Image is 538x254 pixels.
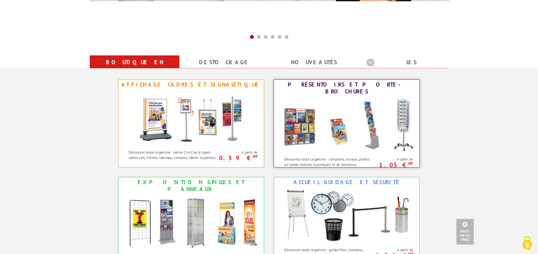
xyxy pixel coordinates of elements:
a: nouveautés [277,57,351,68]
span: A partir de [220,150,258,155]
a: Présentoirs et Porte-brochures Présentoirs et Porte-brochures Découvrez toute la gamme : comptoir... [274,79,420,167]
div: Accueil Guidage et Sécurité [275,179,418,186]
p: 1.05 € [372,163,413,167]
div: Présentoirs et Porte-brochures [275,81,418,95]
span: A partir de [376,247,413,252]
b: Les promotions [366,57,445,69]
div: Exposition Grilles et Panneaux [120,179,262,193]
div: Affichage Cadres et Signalétique [120,81,262,88]
img: Affichage Cadres et Signalétique [133,90,249,146]
img: Exposition Grilles et Panneaux [122,194,260,251]
a: Destockage [187,57,262,68]
button: Cookies (fenêtre modale) [516,233,538,254]
a: Haut de la page [456,219,474,245]
sup: HT [408,161,413,166]
a: Boutique en ligne [97,57,172,79]
p: Découvrez toute la gamme : cadres Clic-Clac à clapet, cadres Led, vitrines, tableaux, cimaises, c... [128,150,218,160]
sup: HT [252,154,257,159]
p: Découvrez toute la gamme : comptoirs, muraux, pliants, sur pieds, mobiles, tourniquets et de nomb... [284,156,374,172]
a: Affichage Cadres et Signalétique Affichage Cadres et Signalétique Découvrez toute la gamme : cadr... [118,79,264,167]
img: Cookies (fenêtre modale) [519,235,535,251]
img: Accueil Guidage et Sécurité [277,187,416,244]
img: Présentoirs et Porte-brochures [277,97,416,153]
a: Les promotions [366,57,441,79]
span: A partir de [376,157,413,162]
p: 0.39 € [217,156,258,160]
